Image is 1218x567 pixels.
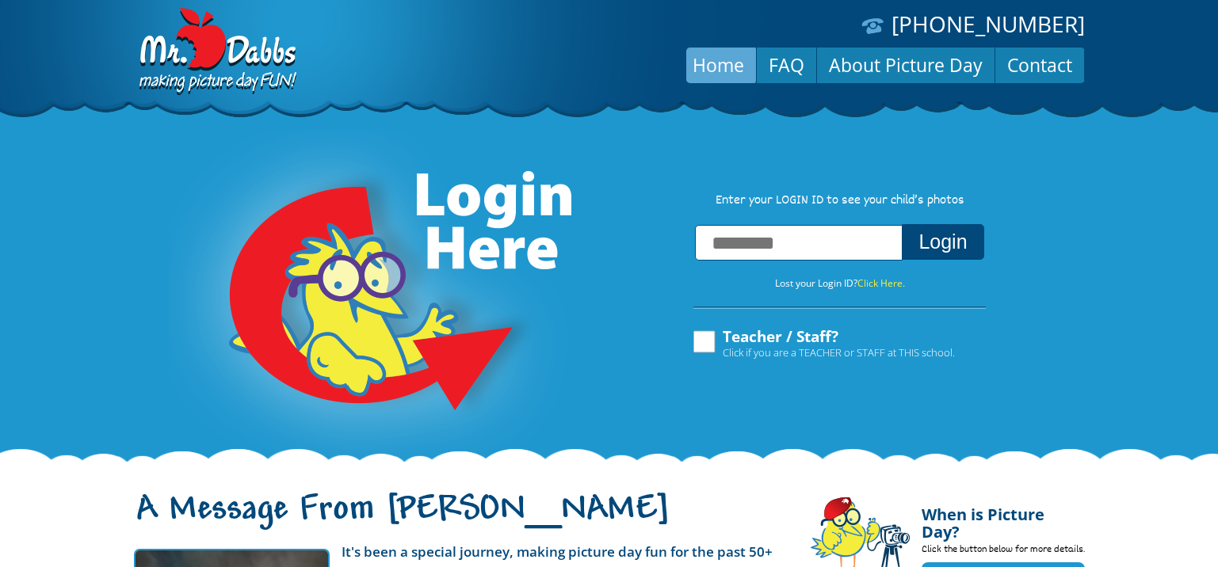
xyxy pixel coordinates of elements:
button: Login [902,224,983,260]
img: Dabbs Company [134,8,299,97]
a: [PHONE_NUMBER] [892,9,1085,39]
a: FAQ [757,46,816,84]
img: Login Here [169,131,575,463]
p: Lost your Login ID? [678,275,1002,292]
h4: When is Picture Day? [922,497,1085,541]
p: Click the button below for more details. [922,541,1085,562]
label: Teacher / Staff? [691,329,955,359]
a: About Picture Day [817,46,995,84]
h1: A Message From [PERSON_NAME] [134,503,787,536]
a: Click Here. [857,276,905,290]
p: Enter your LOGIN ID to see your child’s photos [678,192,1002,210]
span: Click if you are a TEACHER or STAFF at THIS school. [723,344,955,360]
a: Contact [995,46,1084,84]
a: Home [681,46,756,84]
